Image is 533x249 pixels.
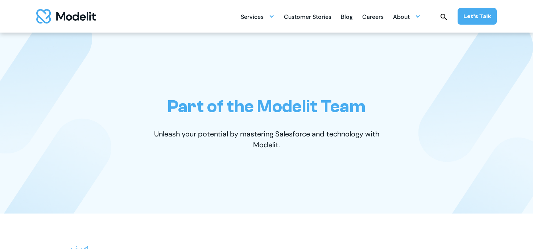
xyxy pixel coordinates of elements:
[362,9,384,24] a: Careers
[141,128,392,150] p: Unleash your potential by mastering Salesforce and technology with Modelit.
[241,10,264,25] div: Services
[284,9,331,24] a: Customer Stories
[36,9,96,24] img: modelit logo
[463,12,491,20] div: Let’s Talk
[36,9,96,24] a: home
[168,96,365,117] h1: Part of the Modelit Team
[362,10,384,25] div: Careers
[458,8,497,25] a: Let’s Talk
[393,9,421,24] div: About
[241,9,274,24] div: Services
[284,10,331,25] div: Customer Stories
[341,9,353,24] a: Blog
[341,10,353,25] div: Blog
[393,10,410,25] div: About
